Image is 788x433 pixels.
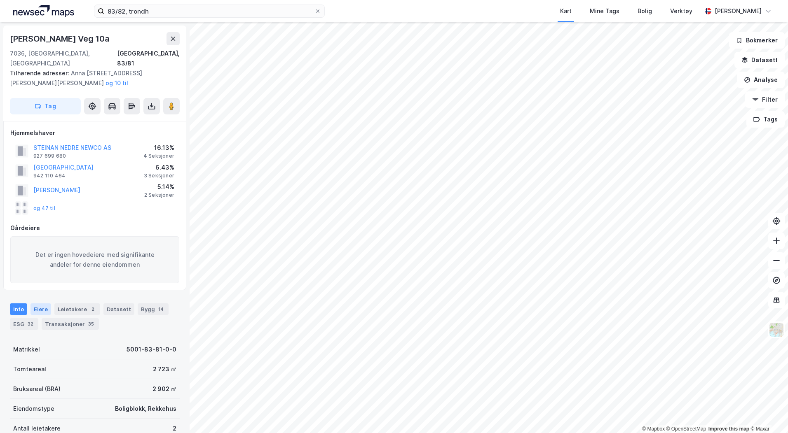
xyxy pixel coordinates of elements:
a: Improve this map [708,426,749,432]
div: Anna [STREET_ADDRESS][PERSON_NAME][PERSON_NAME] [10,68,173,88]
button: Datasett [734,52,785,68]
div: Matrikkel [13,345,40,354]
div: Info [10,303,27,315]
div: [GEOGRAPHIC_DATA], 83/81 [117,49,180,68]
div: [PERSON_NAME] [715,6,762,16]
div: Det er ingen hovedeiere med signifikante andeler for denne eiendommen [10,236,179,283]
div: 6.43% [144,163,174,172]
div: Gårdeiere [10,223,179,233]
div: 3 Seksjoner [144,172,174,179]
div: 7036, [GEOGRAPHIC_DATA], [GEOGRAPHIC_DATA] [10,49,117,68]
div: Bygg [138,303,169,315]
span: Tilhørende adresser: [10,70,71,77]
input: Søk på adresse, matrikkel, gårdeiere, leietakere eller personer [104,5,314,17]
img: Z [769,322,784,338]
button: Analyse [737,72,785,88]
div: 16.13% [143,143,174,153]
div: Boligblokk, Rekkehus [115,404,176,414]
img: logo.a4113a55bc3d86da70a041830d287a7e.svg [13,5,74,17]
div: Hjemmelshaver [10,128,179,138]
button: Bokmerker [729,32,785,49]
div: 2 Seksjoner [144,192,174,198]
div: Bolig [638,6,652,16]
div: 32 [26,320,35,328]
div: Eiendomstype [13,404,54,414]
iframe: Chat Widget [747,393,788,433]
button: Filter [745,91,785,108]
button: Tag [10,98,81,114]
div: 5.14% [144,182,174,192]
div: Tomteareal [13,364,46,374]
div: Verktøy [670,6,692,16]
div: 14 [157,305,165,313]
div: ESG [10,318,38,330]
div: 2 [89,305,97,313]
div: Leietakere [54,303,100,315]
div: 2 723 ㎡ [153,364,176,374]
div: 927 699 680 [33,153,66,159]
div: 35 [87,320,96,328]
div: 2 902 ㎡ [152,384,176,394]
a: OpenStreetMap [666,426,706,432]
div: Datasett [103,303,134,315]
div: Eiere [30,303,51,315]
div: 5001-83-81-0-0 [127,345,176,354]
div: Kart [560,6,572,16]
div: Bruksareal (BRA) [13,384,61,394]
a: Mapbox [642,426,665,432]
div: [PERSON_NAME] Veg 10a [10,32,111,45]
div: Mine Tags [590,6,619,16]
button: Tags [746,111,785,128]
div: Transaksjoner [42,318,99,330]
div: 942 110 464 [33,172,66,179]
div: Kontrollprogram for chat [747,393,788,433]
div: 4 Seksjoner [143,153,174,159]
